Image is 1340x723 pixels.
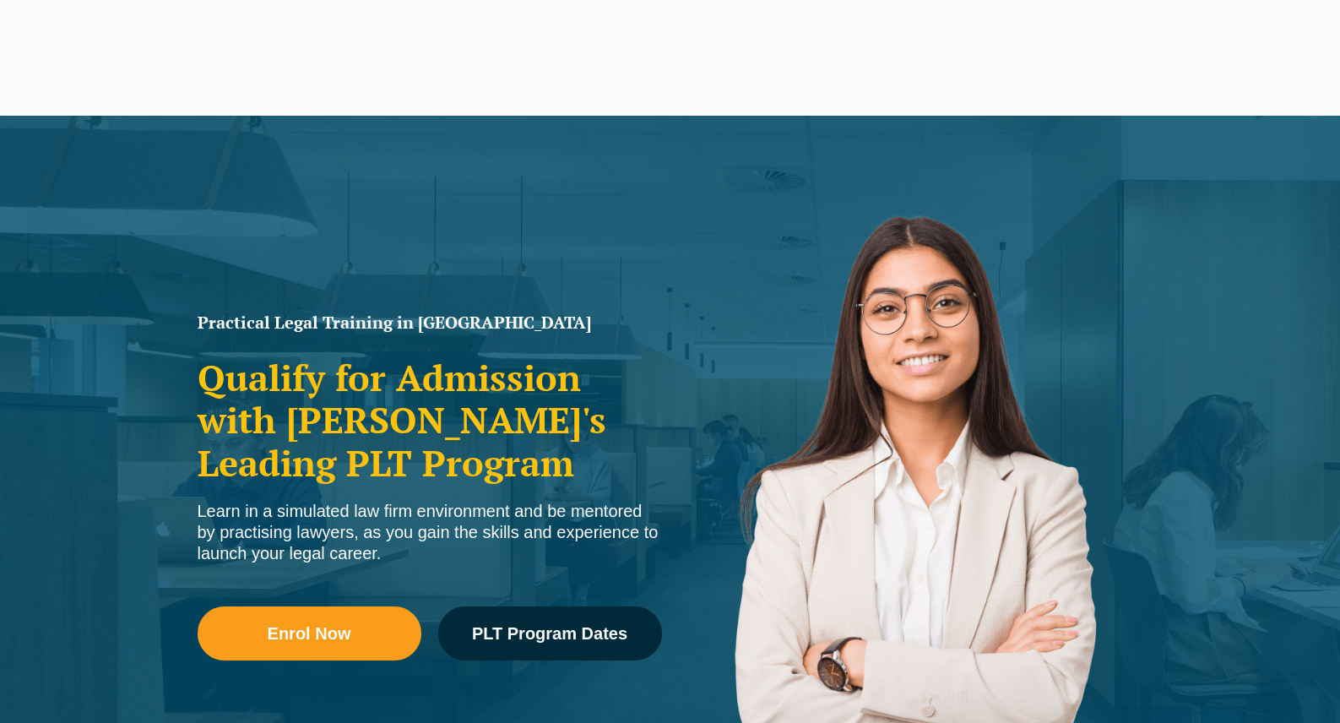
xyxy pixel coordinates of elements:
[438,606,662,660] a: PLT Program Dates
[198,356,662,484] h2: Qualify for Admission with [PERSON_NAME]'s Leading PLT Program
[198,314,662,331] h1: Practical Legal Training in [GEOGRAPHIC_DATA]
[198,501,662,564] div: Learn in a simulated law firm environment and be mentored by practising lawyers, as you gain the ...
[268,625,351,642] span: Enrol Now
[472,625,627,642] span: PLT Program Dates
[198,606,421,660] a: Enrol Now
